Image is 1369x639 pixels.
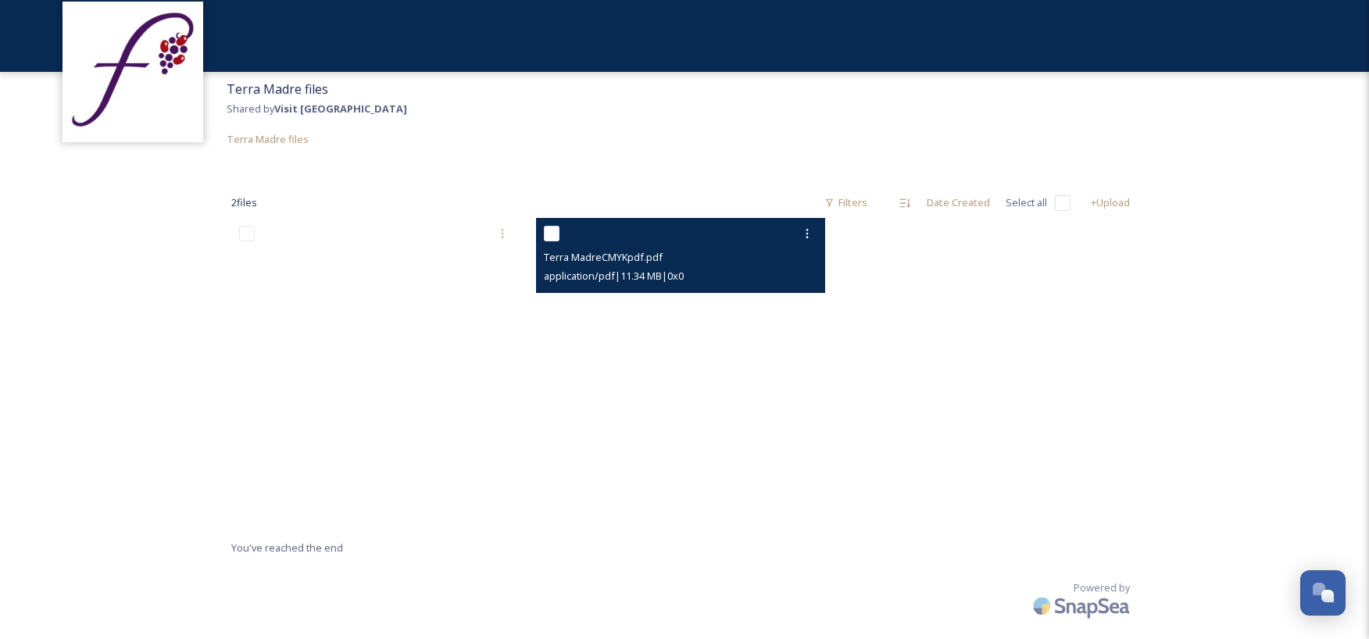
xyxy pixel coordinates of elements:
[227,80,328,98] span: Terra Madre files
[1300,570,1346,616] button: Open Chat
[227,130,309,148] a: Terra Madre files
[1006,195,1047,210] span: Select all
[231,195,257,210] span: 2 file s
[544,269,684,283] span: application/pdf | 11.34 MB | 0 x 0
[817,187,875,218] div: Filters
[70,9,195,134] img: visitfairfieldca_logo.jpeg
[1083,187,1138,218] div: +Upload
[1028,587,1138,624] img: SnapSea Logo
[227,102,407,116] span: Shared by
[1074,580,1130,595] span: Powered by
[227,132,309,146] span: Terra Madre files
[919,187,998,218] div: Date Created
[544,250,663,264] span: Terra MadreCMYKpdf.pdf
[231,541,343,555] span: You've reached the end
[274,102,407,116] strong: Visit [GEOGRAPHIC_DATA]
